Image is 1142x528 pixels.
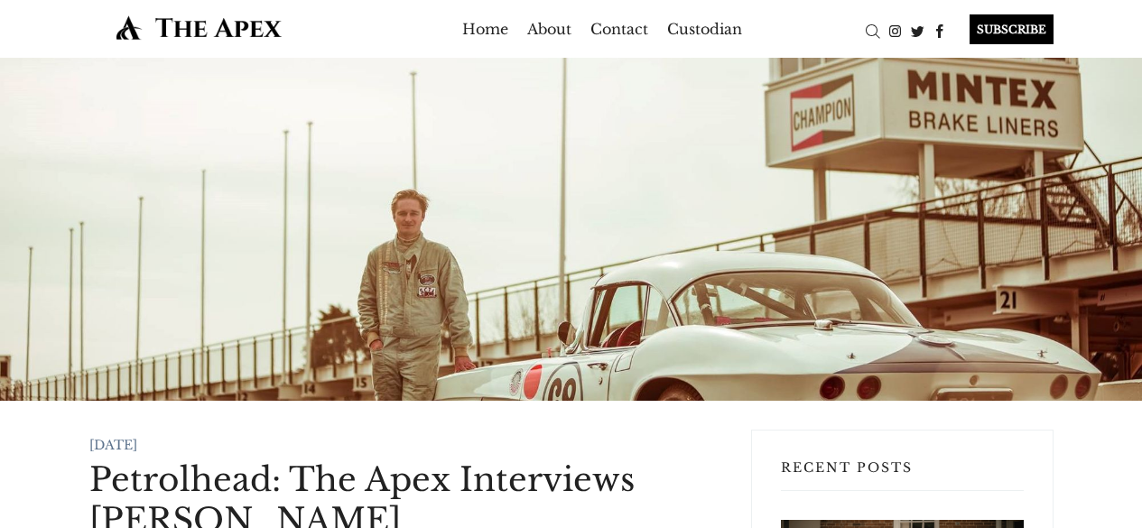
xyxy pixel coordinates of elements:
time: [DATE] [89,437,137,453]
div: SUBSCRIBE [970,14,1054,44]
a: Instagram [884,21,906,39]
a: Search [861,21,884,39]
a: SUBSCRIBE [952,14,1054,44]
a: Home [462,14,508,43]
h3: Recent Posts [781,459,1024,491]
a: Facebook [929,21,952,39]
a: Custodian [667,14,742,43]
img: The Apex by Custodian [89,14,309,41]
a: About [527,14,571,43]
a: Contact [590,14,648,43]
a: Twitter [906,21,929,39]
